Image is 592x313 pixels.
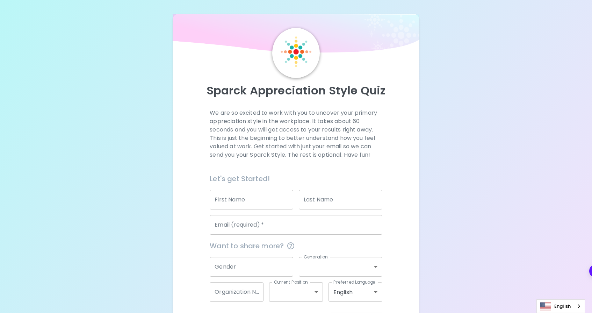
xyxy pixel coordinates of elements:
a: English [537,300,585,313]
label: Current Position [274,279,308,285]
aside: Language selected: English [536,299,585,313]
img: Sparck Logo [281,36,311,67]
h6: Let's get Started! [210,173,382,184]
div: English [329,282,382,302]
label: Generation [304,254,328,260]
svg: This information is completely confidential and only used for aggregated appreciation studies at ... [287,242,295,250]
div: Language [536,299,585,313]
p: Sparck Appreciation Style Quiz [181,84,411,98]
p: We are so excited to work with you to uncover your primary appreciation style in the workplace. I... [210,109,382,159]
span: Want to share more? [210,240,382,251]
img: wave [173,14,419,56]
label: Preferred Language [333,279,375,285]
